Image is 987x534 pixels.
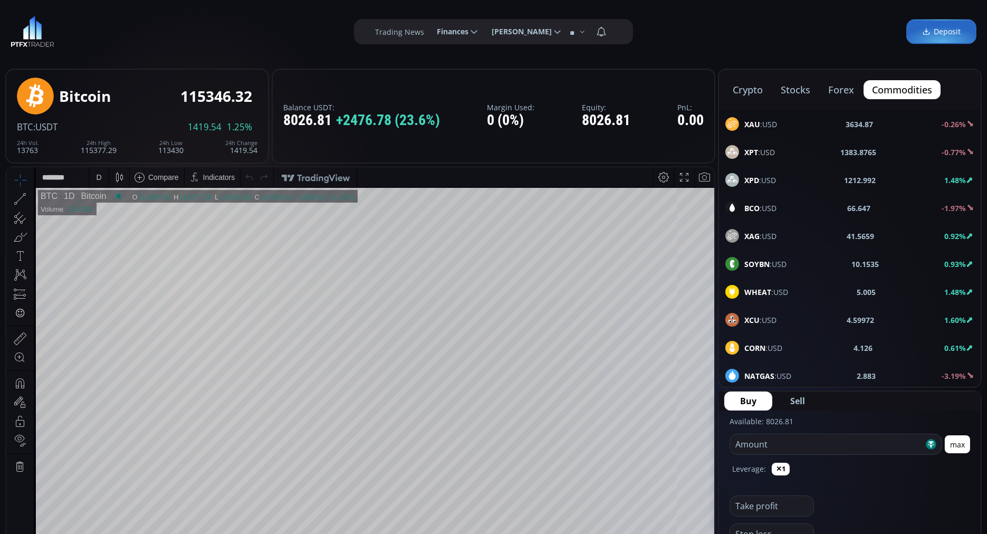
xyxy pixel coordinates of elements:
[108,24,117,34] div: Market open
[942,119,966,129] b: -0.26%
[945,435,970,453] button: max
[283,112,440,129] div: 8026.81
[17,140,39,154] div: 13763
[847,314,874,326] b: 4.59972
[732,463,766,474] label: Leverage:
[24,394,29,408] div: Hide Drawings Toolbar
[744,231,760,241] b: XAG
[81,140,117,154] div: 115377.29
[744,343,765,353] b: CORN
[484,21,552,42] span: [PERSON_NAME]
[429,21,468,42] span: Finances
[744,315,760,325] b: XCU
[487,103,534,111] label: Margin Used:
[69,425,79,433] div: 3m
[864,80,941,99] button: commodities
[289,26,348,34] div: +1386.32 (+1.22%)
[688,425,703,433] div: auto
[744,231,777,242] span: :USD
[671,425,681,433] div: log
[254,26,286,34] div: 115346.32
[283,103,440,111] label: Balance USDT:
[944,231,966,241] b: 0.92%
[68,24,100,34] div: Bitcoin
[158,140,184,146] div: 24h Low
[225,140,257,146] div: 24h Change
[653,419,667,439] div: Toggle Percentage
[126,26,131,34] div: O
[188,122,222,132] span: 1419.54
[772,463,790,475] button: ✕1
[944,175,966,185] b: 1.48%
[840,147,876,158] b: 1383.8765
[34,38,57,46] div: Volume
[487,112,534,129] div: 0 (0%)
[744,259,770,269] b: SOYBN
[774,392,821,411] button: Sell
[744,314,777,326] span: :USD
[846,119,873,130] b: 3634.87
[582,103,630,111] label: Equity:
[227,122,252,132] span: 1.25%
[744,119,777,130] span: :USD
[790,395,805,407] span: Sell
[11,16,54,47] a: LOGO
[119,425,128,433] div: 1d
[197,6,229,14] div: Indicators
[854,342,873,354] b: 4.126
[942,147,966,157] b: -0.77%
[744,175,776,186] span: :USD
[922,26,961,37] span: Deposit
[857,370,876,382] b: 2.883
[744,175,759,185] b: XPD
[132,26,164,34] div: 113960.00
[582,112,630,129] div: 8026.81
[944,259,966,269] b: 0.93%
[336,112,440,129] span: +2476.78 (23.6%)
[51,24,68,34] div: 1D
[677,103,704,111] label: PnL:
[847,231,874,242] b: 41.5659
[34,24,51,34] div: BTC
[17,140,39,146] div: 24h Vol.
[142,6,173,14] div: Compare
[248,26,254,34] div: C
[848,203,871,214] b: 66.647
[158,140,184,154] div: 113430
[944,287,966,297] b: 1.48%
[17,121,33,133] span: BTC
[677,112,704,129] div: 0.00
[213,26,245,34] div: 113430.00
[584,419,643,439] button: 23:23:43 (UTC)
[53,425,61,433] div: 1y
[724,392,772,411] button: Buy
[104,425,112,433] div: 5d
[744,119,760,129] b: XAU
[772,80,819,99] button: stocks
[857,287,876,298] b: 5.005
[33,121,58,133] span: :USDT
[59,88,111,104] div: Bitcoin
[90,6,95,14] div: D
[944,315,966,325] b: 1.60%
[9,141,18,151] div: 
[942,371,966,381] b: -3.19%
[167,26,173,34] div: H
[225,140,257,154] div: 1419.54
[944,343,966,353] b: 0.61%
[730,416,793,426] label: Available: 8026.81
[86,425,96,433] div: 1m
[942,203,966,213] b: -1.97%
[820,80,863,99] button: forex
[744,147,775,158] span: :USD
[744,147,758,157] b: XPT
[81,140,117,146] div: 24h High
[744,203,760,213] b: BCO
[141,419,158,439] div: Go to
[845,175,876,186] b: 1212.992
[740,395,756,407] span: Buy
[61,38,87,46] div: 13.437K
[744,259,787,270] span: :USD
[180,88,252,104] div: 115346.32
[744,370,791,382] span: :USD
